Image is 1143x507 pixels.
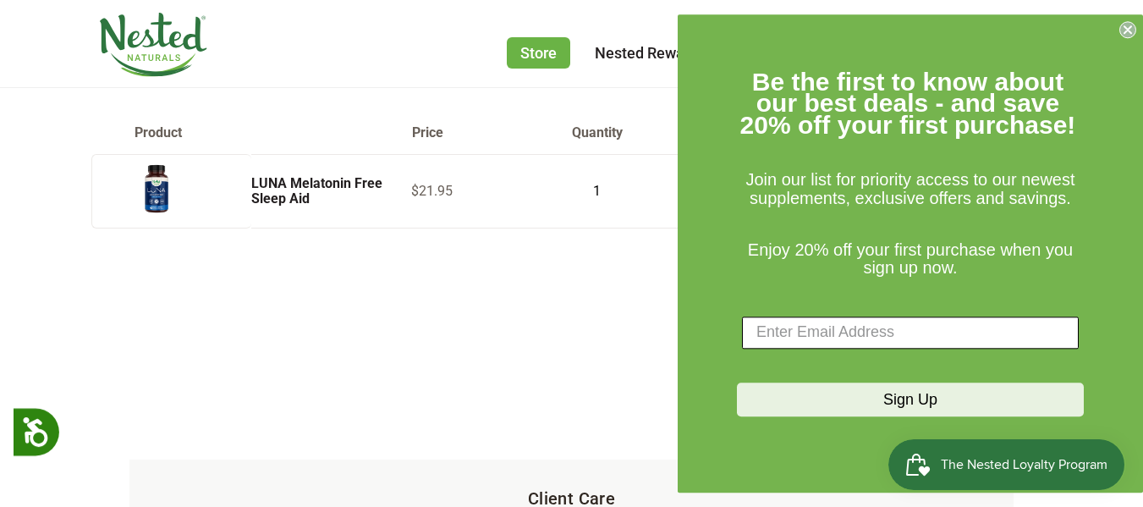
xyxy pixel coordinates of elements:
[737,383,1084,416] button: Sign Up
[91,124,412,141] th: Product
[748,240,1073,278] span: Enjoy 20% off your first purchase when you sign up now.
[888,439,1126,490] iframe: Button to open loyalty program pop-up
[745,171,1074,208] span: Join our list for priority access to our newest supplements, exclusive offers and savings.
[507,37,570,69] a: Store
[411,183,453,199] span: $21.95
[740,68,1076,139] span: Be the first to know about our best deals - and save 20% off your first purchase!
[411,124,571,141] th: Price
[678,14,1143,493] div: FLYOUT Form
[742,317,1079,349] input: Enter Email Address
[135,162,178,217] img: LUNA Melatonin Free Sleep Aid - USA
[98,13,208,77] img: Nested Naturals
[571,124,731,141] th: Quantity
[595,44,706,62] a: Nested Rewards
[1119,21,1136,38] button: Close dialog
[91,241,1052,324] div: Total:
[251,175,382,207] a: LUNA Melatonin Free Sleep Aid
